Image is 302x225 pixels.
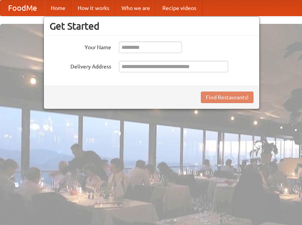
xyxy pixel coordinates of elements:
[45,0,72,16] a: Home
[50,42,111,51] label: Your Name
[156,0,202,16] a: Recipe videos
[0,0,45,16] a: FoodMe
[50,61,111,70] label: Delivery Address
[115,0,156,16] a: Who we are
[201,92,254,103] button: Find Restaurants!
[50,20,254,32] h3: Get Started
[72,0,115,16] a: How it works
